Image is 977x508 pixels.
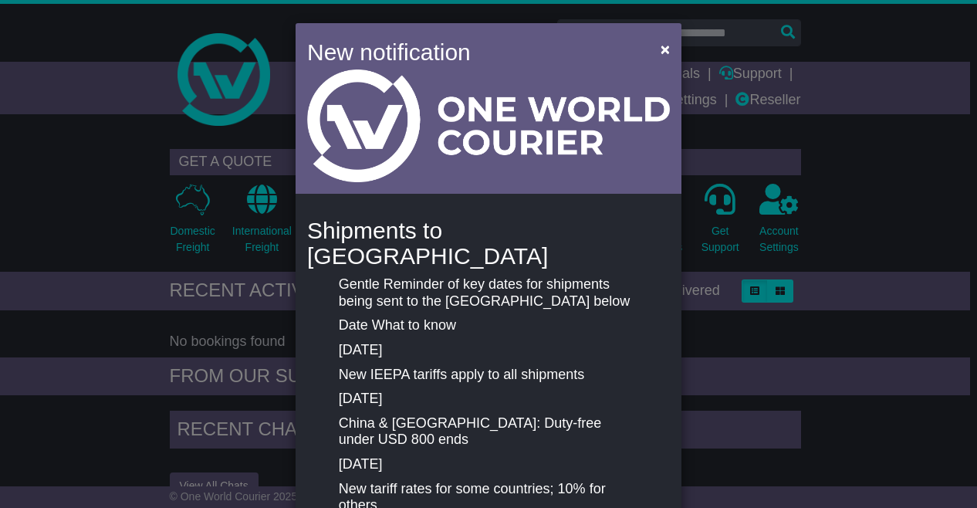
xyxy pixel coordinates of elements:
[339,456,638,473] p: [DATE]
[661,40,670,58] span: ×
[653,33,678,65] button: Close
[339,391,638,408] p: [DATE]
[339,276,638,310] p: Gentle Reminder of key dates for shipments being sent to the [GEOGRAPHIC_DATA] below
[339,415,638,449] p: China & [GEOGRAPHIC_DATA]: Duty-free under USD 800 ends
[307,69,670,182] img: Light
[339,317,638,334] p: Date What to know
[307,35,638,69] h4: New notification
[339,342,638,359] p: [DATE]
[307,218,670,269] h4: Shipments to [GEOGRAPHIC_DATA]
[339,367,638,384] p: New IEEPA tariffs apply to all shipments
